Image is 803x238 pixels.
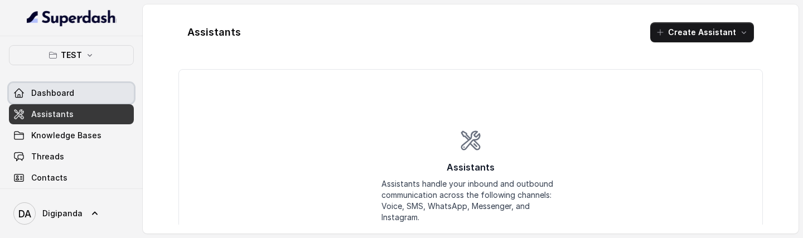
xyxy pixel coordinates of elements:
[9,198,134,229] a: Digipanda
[9,125,134,145] a: Knowledge Bases
[61,48,82,62] p: TEST
[447,161,495,174] p: Assistants
[187,23,241,41] h1: Assistants
[27,9,117,27] img: light.svg
[650,22,754,42] button: Create Assistant
[381,178,560,223] div: Assistants handle your inbound and outbound communication across the following channels: Voice, S...
[9,83,134,103] a: Dashboard
[9,168,134,188] a: Contacts
[31,88,74,99] span: Dashboard
[31,151,64,162] span: Threads
[31,109,74,120] span: Assistants
[18,208,31,220] text: DA
[9,147,134,167] a: Threads
[9,45,134,65] button: TEST
[31,172,67,183] span: Contacts
[9,104,134,124] a: Assistants
[31,130,101,141] span: Knowledge Bases
[42,208,83,219] span: Digipanda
